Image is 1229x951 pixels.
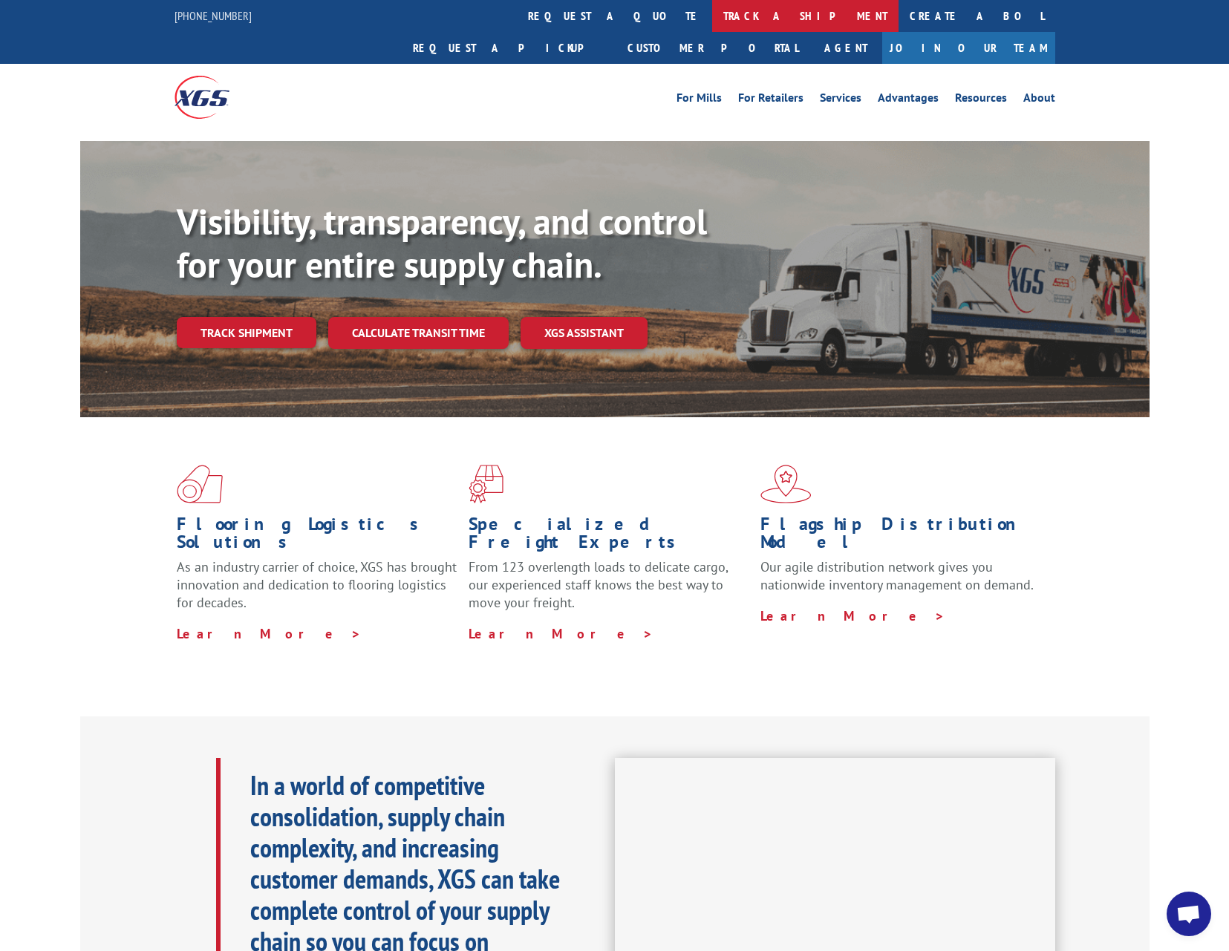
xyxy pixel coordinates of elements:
a: [PHONE_NUMBER] [175,8,252,23]
h1: Flooring Logistics Solutions [177,515,457,558]
a: Learn More > [469,625,653,642]
img: xgs-icon-total-supply-chain-intelligence-red [177,465,223,503]
a: Join Our Team [882,32,1055,64]
a: Open chat [1167,892,1211,936]
a: Learn More > [177,625,362,642]
a: Advantages [878,92,939,108]
a: Learn More > [760,607,945,624]
a: Agent [809,32,882,64]
a: Request a pickup [402,32,616,64]
p: From 123 overlength loads to delicate cargo, our experienced staff knows the best way to move you... [469,558,749,624]
h1: Flagship Distribution Model [760,515,1041,558]
a: Calculate transit time [328,317,509,349]
b: Visibility, transparency, and control for your entire supply chain. [177,198,707,287]
a: For Mills [677,92,722,108]
a: Track shipment [177,317,316,348]
span: As an industry carrier of choice, XGS has brought innovation and dedication to flooring logistics... [177,558,457,611]
a: XGS ASSISTANT [521,317,648,349]
img: xgs-icon-focused-on-flooring-red [469,465,503,503]
h1: Specialized Freight Experts [469,515,749,558]
a: For Retailers [738,92,803,108]
a: Services [820,92,861,108]
a: About [1023,92,1055,108]
a: Customer Portal [616,32,809,64]
span: Our agile distribution network gives you nationwide inventory management on demand. [760,558,1034,593]
img: xgs-icon-flagship-distribution-model-red [760,465,812,503]
a: Resources [955,92,1007,108]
